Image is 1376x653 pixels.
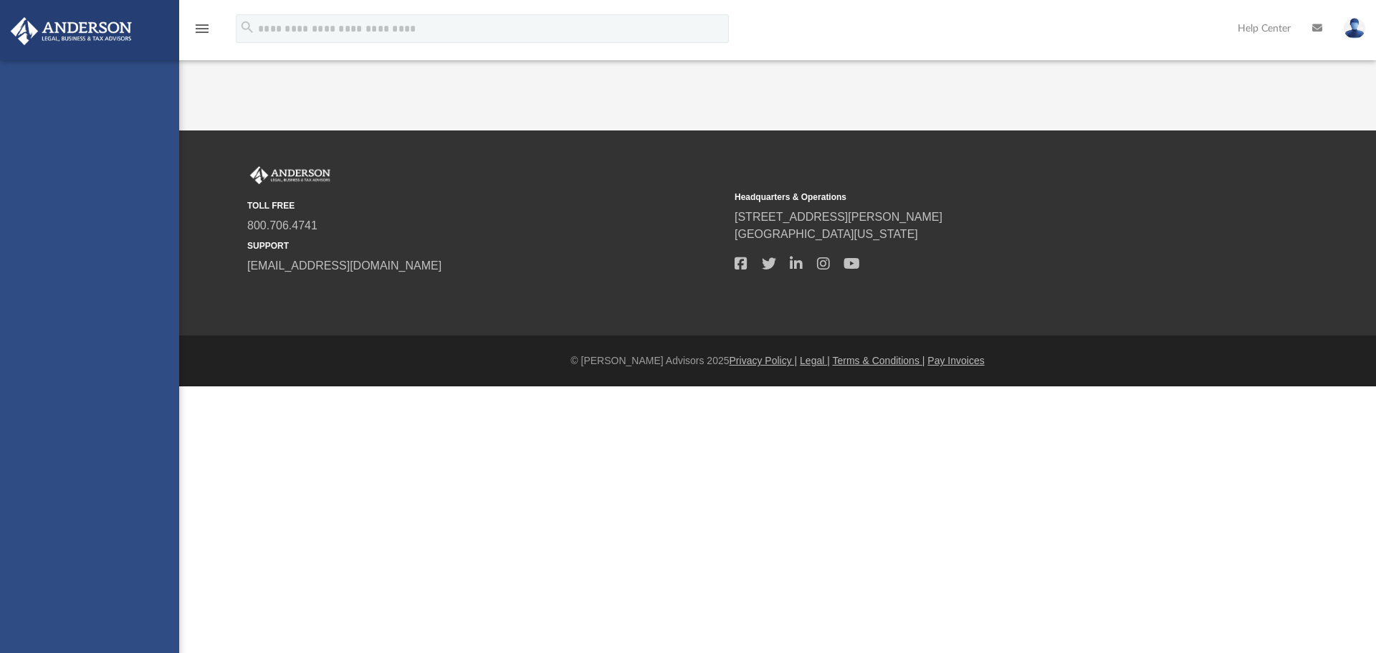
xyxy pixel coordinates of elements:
div: © [PERSON_NAME] Advisors 2025 [179,353,1376,368]
img: User Pic [1344,18,1365,39]
a: Privacy Policy | [730,355,798,366]
a: [STREET_ADDRESS][PERSON_NAME] [735,211,942,223]
small: Headquarters & Operations [735,191,1212,204]
a: menu [193,27,211,37]
a: Legal | [800,355,830,366]
small: TOLL FREE [247,199,725,212]
i: search [239,19,255,35]
i: menu [193,20,211,37]
a: Terms & Conditions | [833,355,925,366]
small: SUPPORT [247,239,725,252]
a: [EMAIL_ADDRESS][DOMAIN_NAME] [247,259,441,272]
img: Anderson Advisors Platinum Portal [6,17,136,45]
a: [GEOGRAPHIC_DATA][US_STATE] [735,228,918,240]
img: Anderson Advisors Platinum Portal [247,166,333,185]
a: 800.706.4741 [247,219,317,232]
a: Pay Invoices [927,355,984,366]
